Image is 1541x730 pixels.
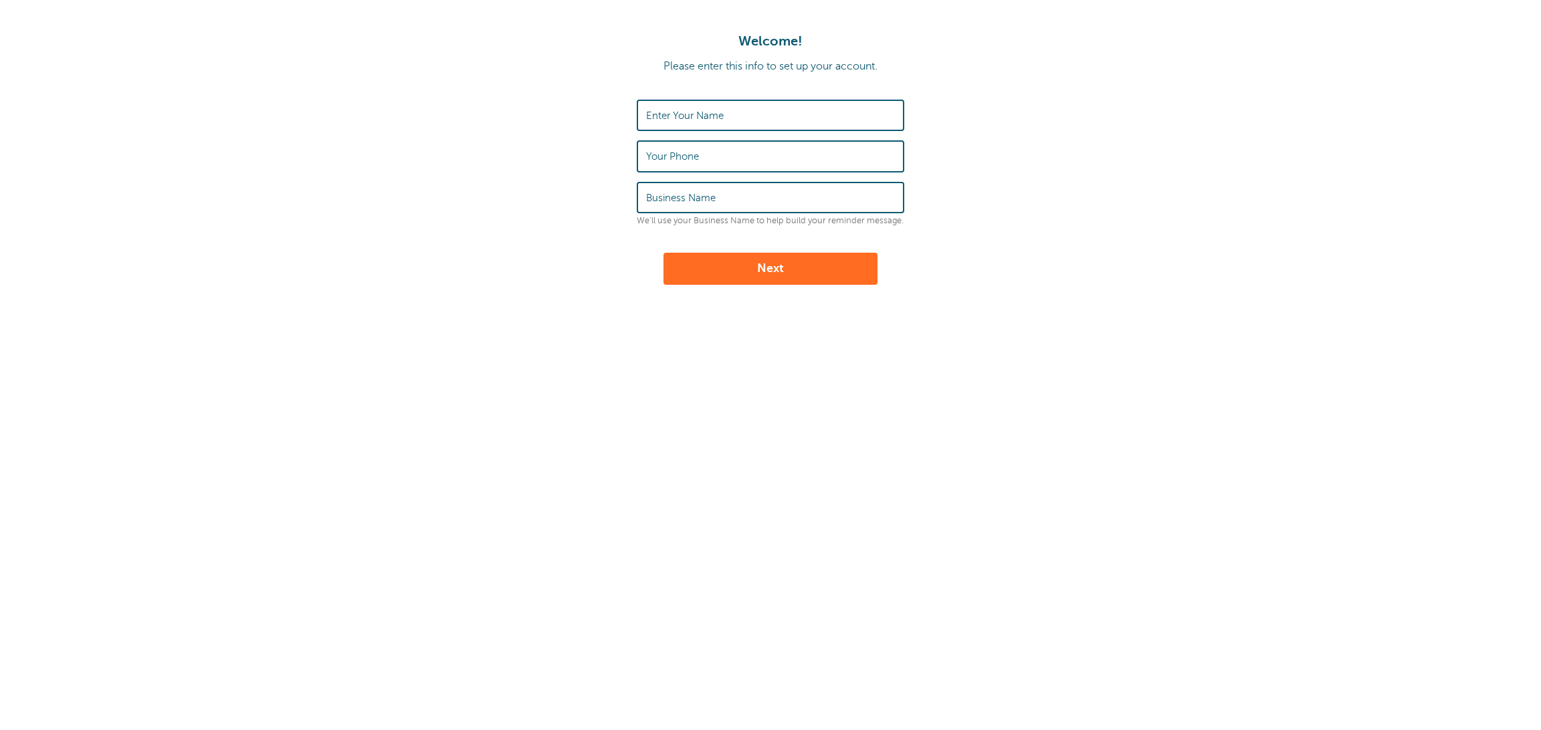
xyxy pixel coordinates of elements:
p: Please enter this info to set up your account. [13,60,1528,73]
h1: Welcome! [13,33,1528,49]
p: We'll use your Business Name to help build your reminder message. [637,216,904,226]
label: Enter Your Name [646,110,724,122]
label: Business Name [646,192,716,204]
label: Your Phone [646,150,699,162]
button: Next [663,253,878,285]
